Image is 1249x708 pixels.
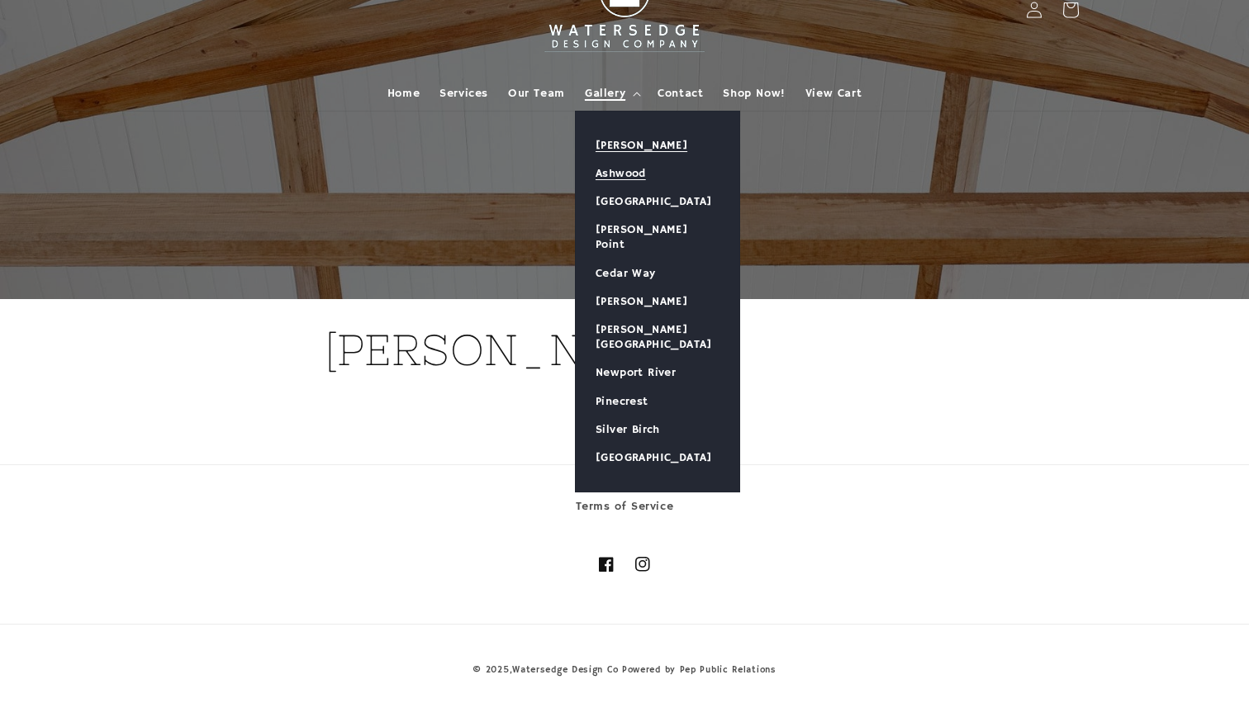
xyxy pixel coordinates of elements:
[576,387,739,416] a: Pinecrest
[713,76,795,111] a: Shop Now!
[576,188,739,216] a: [GEOGRAPHIC_DATA]
[585,86,625,101] span: Gallery
[576,316,739,359] a: [PERSON_NAME][GEOGRAPHIC_DATA]
[378,76,430,111] a: Home
[576,497,674,521] a: Terms of Service
[508,86,565,101] span: Our Team
[576,159,739,188] a: Ashwood
[498,76,575,111] a: Our Team
[795,76,871,111] a: View Cart
[576,444,739,472] a: [GEOGRAPHIC_DATA]
[576,216,739,259] a: [PERSON_NAME] Point
[473,664,618,676] small: © 2025,
[430,76,498,111] a: Services
[622,664,776,676] a: Powered by Pep Public Relations
[325,322,924,378] h1: [PERSON_NAME]
[439,86,488,101] span: Services
[576,131,739,159] a: [PERSON_NAME]
[658,86,703,101] span: Contact
[576,287,739,316] a: [PERSON_NAME]
[648,76,713,111] a: Contact
[805,86,862,101] span: View Cart
[387,86,420,101] span: Home
[512,664,618,676] a: Watersedge Design Co
[576,416,739,444] a: Silver Birch
[723,86,785,101] span: Shop Now!
[576,359,739,387] a: Newport River
[575,76,648,111] summary: Gallery
[576,259,739,287] a: Cedar Way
